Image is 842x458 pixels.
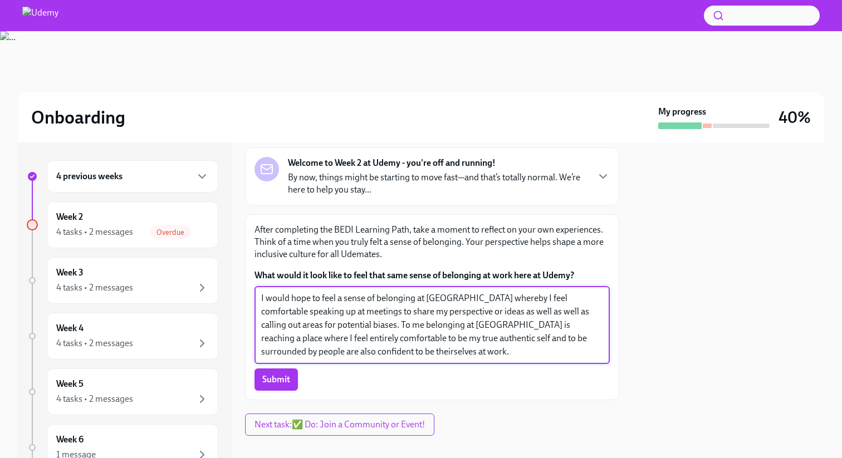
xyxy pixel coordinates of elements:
[27,313,218,359] a: Week 44 tasks • 2 messages
[779,107,811,127] h3: 40%
[288,157,496,169] strong: Welcome to Week 2 at Udemy - you're off and running!
[56,337,133,349] div: 4 tasks • 2 messages
[254,269,610,282] label: What would it look like to feel that same sense of belonging at work here at Udemy?
[261,292,603,358] textarea: I would hope to feel a sense of belonging at [GEOGRAPHIC_DATA] whereby I feel comfortable speakin...
[47,160,218,193] div: 4 previous weeks
[56,393,133,405] div: 4 tasks • 2 messages
[27,201,218,248] a: Week 24 tasks • 2 messagesOverdue
[56,434,84,446] h6: Week 6
[27,368,218,415] a: Week 54 tasks • 2 messages
[658,106,706,118] strong: My progress
[254,224,610,260] p: After completing the BEDI Learning Path, take a moment to reflect on your own experiences. Think ...
[245,413,434,436] button: Next task:✅ Do: Join a Community or Event!
[56,282,133,294] div: 4 tasks • 2 messages
[22,7,58,24] img: Udemy
[56,170,123,183] h6: 4 previous weeks
[262,374,290,385] span: Submit
[254,419,425,430] span: Next task : ✅ Do: Join a Community or Event!
[56,226,133,238] div: 4 tasks • 2 messages
[150,228,191,237] span: Overdue
[56,322,84,334] h6: Week 4
[254,368,298,391] button: Submit
[56,267,84,279] h6: Week 3
[31,106,125,129] h2: Onboarding
[288,171,588,196] p: By now, things might be starting to move fast—and that’s totally normal. We’re here to help you s...
[56,378,84,390] h6: Week 5
[27,257,218,304] a: Week 34 tasks • 2 messages
[56,211,83,223] h6: Week 2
